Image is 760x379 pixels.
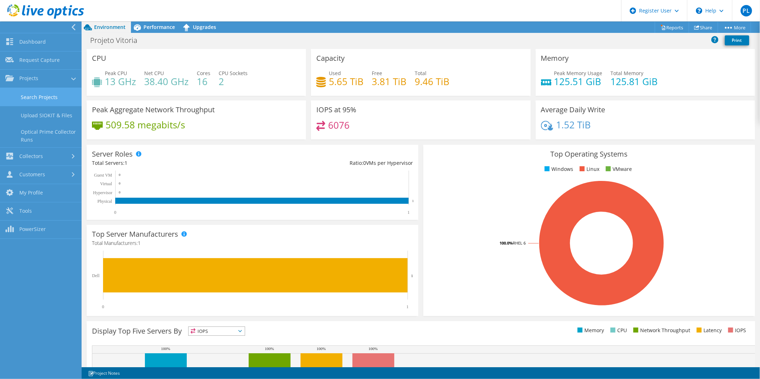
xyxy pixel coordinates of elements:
[718,22,751,33] a: More
[144,70,164,77] span: Net CPU
[726,326,746,334] li: IOPS
[265,346,274,351] text: 100%
[92,239,413,247] h4: Total Manufacturers:
[197,78,210,85] h4: 16
[93,190,112,195] text: Hypervisor
[632,326,690,334] li: Network Throughput
[372,70,382,77] span: Free
[94,173,112,178] text: Guest VM
[125,159,127,166] span: 1
[406,304,409,309] text: 1
[92,159,252,167] div: Total Servers:
[725,35,749,45] a: Print
[83,369,125,378] a: Project Notes
[193,24,216,30] span: Upgrades
[609,326,627,334] li: CPU
[328,121,350,129] h4: 6076
[219,70,248,77] span: CPU Sockets
[119,173,121,177] text: 0
[97,199,112,204] text: Physical
[363,159,366,166] span: 0
[412,199,414,203] text: 1
[554,70,603,77] span: Peak Memory Usage
[655,22,689,33] a: Reports
[317,346,326,351] text: 100%
[689,22,718,33] a: Share
[369,346,378,351] text: 100%
[604,165,632,173] li: VMware
[138,240,141,246] span: 1
[119,191,121,194] text: 0
[415,70,427,77] span: Total
[500,240,513,246] tspan: 100.0%
[219,78,248,85] h4: 2
[316,54,345,62] h3: Capacity
[541,106,605,114] h3: Average Daily Write
[144,78,189,85] h4: 38.40 GHz
[741,5,752,16] span: PL
[100,181,112,186] text: Virtual
[87,36,148,44] h1: Projeto Vitoria
[119,182,121,185] text: 0
[197,70,210,77] span: Cores
[92,150,133,158] h3: Server Roles
[696,8,702,14] svg: \n
[329,70,341,77] span: Used
[576,326,604,334] li: Memory
[513,240,526,246] tspan: RHEL 6
[411,274,413,278] text: 1
[252,159,413,167] div: Ratio: VMs per Hypervisor
[415,78,449,85] h4: 9.46 TiB
[106,121,185,129] h4: 509.58 megabits/s
[408,210,410,215] text: 1
[105,70,127,77] span: Peak CPU
[541,54,569,62] h3: Memory
[578,165,599,173] li: Linux
[102,304,104,309] text: 0
[611,78,658,85] h4: 125.81 GiB
[556,121,591,129] h4: 1.52 TiB
[94,24,126,30] span: Environment
[543,165,573,173] li: Windows
[372,78,406,85] h4: 3.81 TiB
[554,78,603,85] h4: 125.51 GiB
[189,327,245,335] span: IOPS
[161,346,170,351] text: 100%
[92,273,99,278] text: Dell
[143,24,175,30] span: Performance
[429,150,750,158] h3: Top Operating Systems
[611,70,644,77] span: Total Memory
[105,78,136,85] h4: 13 GHz
[92,54,106,62] h3: CPU
[329,78,364,85] h4: 5.65 TiB
[316,106,356,114] h3: IOPS at 95%
[114,210,116,215] text: 0
[92,106,215,114] h3: Peak Aggregate Network Throughput
[92,230,178,238] h3: Top Server Manufacturers
[695,326,722,334] li: Latency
